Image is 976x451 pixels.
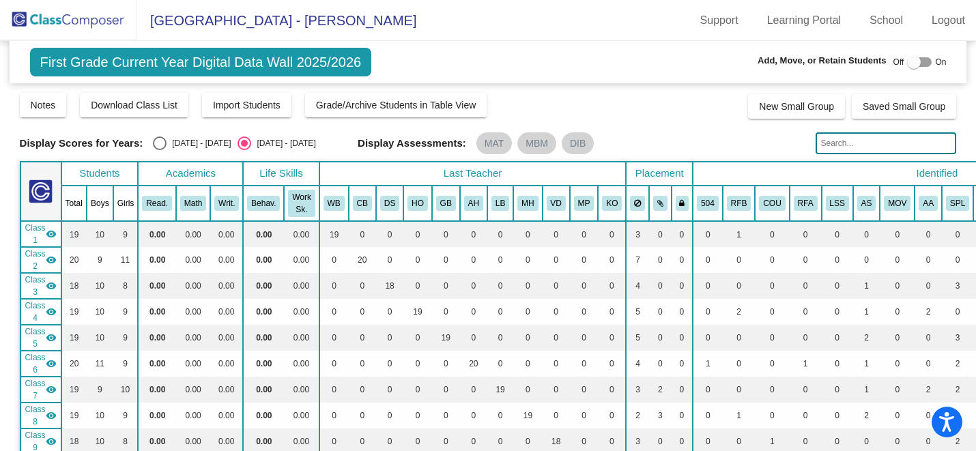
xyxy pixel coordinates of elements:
[884,196,910,211] button: MOV
[176,299,210,325] td: 0.00
[243,299,284,325] td: 0.00
[697,196,719,211] button: 504
[853,186,880,221] th: Autistic support
[626,351,649,377] td: 4
[319,162,627,186] th: Last Teacher
[487,247,513,273] td: 0
[432,351,460,377] td: 0
[284,377,319,403] td: 0.00
[942,351,973,377] td: 2
[349,247,376,273] td: 20
[672,247,693,273] td: 0
[61,186,87,221] th: Total
[319,186,349,221] th: Wendy Brandt
[432,325,460,351] td: 19
[358,137,466,149] span: Display Assessments:
[376,221,403,247] td: 0
[436,196,456,211] button: GB
[915,221,942,247] td: 0
[880,273,915,299] td: 0
[649,186,672,221] th: Keep with students
[87,325,113,351] td: 10
[113,299,139,325] td: 9
[403,299,432,325] td: 19
[626,247,649,273] td: 7
[513,247,542,273] td: 0
[513,325,542,351] td: 0
[138,325,176,351] td: 0.00
[113,186,139,221] th: Girls
[915,299,942,325] td: 2
[87,247,113,273] td: 9
[87,299,113,325] td: 10
[893,56,904,68] span: Off
[626,162,693,186] th: Placement
[432,186,460,221] th: Gabriela Blackburn
[210,351,243,377] td: 0.00
[693,325,723,351] td: 0
[284,221,319,247] td: 0.00
[243,325,284,351] td: 0.00
[822,351,853,377] td: 0
[672,351,693,377] td: 0
[87,221,113,247] td: 10
[723,273,756,299] td: 0
[880,325,915,351] td: 0
[756,10,852,31] a: Learning Portal
[20,137,143,149] span: Display Scores for Years:
[942,299,973,325] td: 0
[202,93,291,117] button: Import Students
[213,100,281,111] span: Import Students
[723,247,756,273] td: 0
[853,221,880,247] td: 0
[880,351,915,377] td: 0
[91,100,177,111] span: Download Class List
[153,136,315,150] mat-radio-group: Select an option
[790,221,822,247] td: 0
[403,221,432,247] td: 0
[543,247,570,273] td: 0
[723,221,756,247] td: 1
[853,247,880,273] td: 0
[137,10,416,31] span: [GEOGRAPHIC_DATA] - [PERSON_NAME]
[693,247,723,273] td: 0
[305,93,487,117] button: Grade/Archive Students in Table View
[755,273,789,299] td: 0
[598,351,626,377] td: 0
[570,351,599,377] td: 0
[25,222,46,246] span: Class 1
[61,351,87,377] td: 20
[243,247,284,273] td: 0.00
[251,137,315,149] div: [DATE] - [DATE]
[755,247,789,273] td: 0
[460,247,487,273] td: 0
[460,221,487,247] td: 0
[142,196,172,211] button: Read.
[513,273,542,299] td: 0
[816,132,956,154] input: Search...
[46,306,57,317] mat-icon: visibility
[376,273,403,299] td: 18
[87,186,113,221] th: Boys
[689,10,749,31] a: Support
[852,94,956,119] button: Saved Small Group
[723,325,756,351] td: 0
[543,221,570,247] td: 0
[570,273,599,299] td: 0
[349,186,376,221] th: Chante Beard
[822,247,853,273] td: 0
[723,186,756,221] th: Request for assistance for behavior concerns
[562,132,594,154] mat-chip: DIB
[113,273,139,299] td: 8
[403,247,432,273] td: 0
[570,299,599,325] td: 0
[432,221,460,247] td: 0
[853,351,880,377] td: 1
[210,221,243,247] td: 0.00
[723,299,756,325] td: 2
[919,196,938,211] button: AA
[20,299,61,325] td: Heather Ortiz - No Class Name
[113,221,139,247] td: 9
[822,325,853,351] td: 0
[30,48,372,76] span: First Grade Current Year Digital Data Wall 2025/2026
